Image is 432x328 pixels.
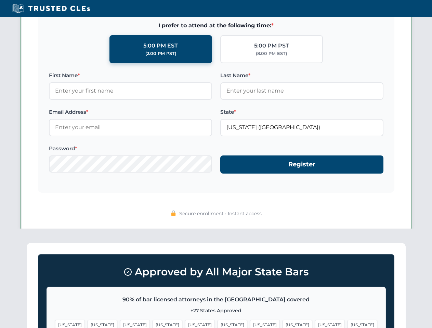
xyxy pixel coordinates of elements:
[49,145,212,153] label: Password
[220,71,383,80] label: Last Name
[49,21,383,30] span: I prefer to attend at the following time:
[49,108,212,116] label: Email Address
[143,41,178,50] div: 5:00 PM EST
[10,3,92,14] img: Trusted CLEs
[220,119,383,136] input: Florida (FL)
[179,210,262,217] span: Secure enrollment • Instant access
[220,108,383,116] label: State
[220,155,383,174] button: Register
[145,50,176,57] div: (2:00 PM PST)
[55,307,377,314] p: +27 States Approved
[220,82,383,99] input: Enter your last name
[49,71,212,80] label: First Name
[55,295,377,304] p: 90% of bar licensed attorneys in the [GEOGRAPHIC_DATA] covered
[47,263,386,281] h3: Approved by All Major State Bars
[171,210,176,216] img: 🔒
[49,82,212,99] input: Enter your first name
[256,50,287,57] div: (8:00 PM EST)
[254,41,289,50] div: 5:00 PM PST
[49,119,212,136] input: Enter your email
